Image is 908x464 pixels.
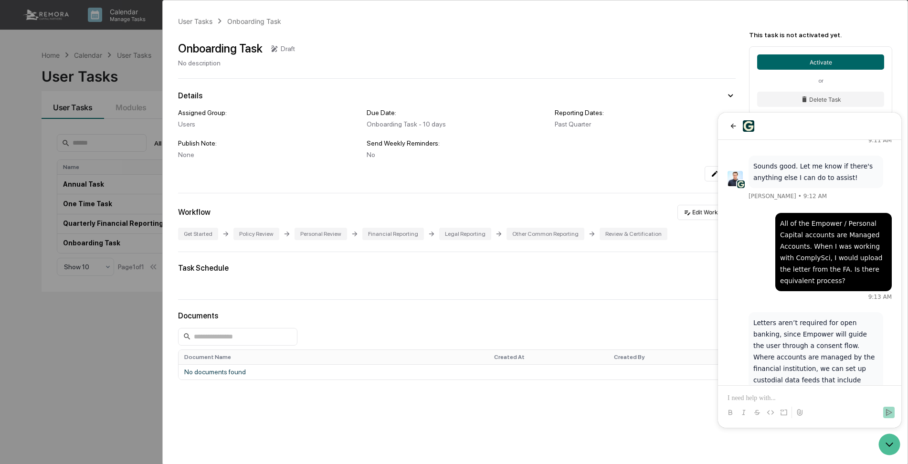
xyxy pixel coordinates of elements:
img: 1746055101610-c473b297-6a78-478c-a979-82029cc54cd1 [19,68,27,75]
div: Other Common Reporting [507,228,584,240]
div: Onboarding Task [227,17,281,25]
div: Publish Note: [178,139,359,147]
div: Task Schedule [178,264,736,273]
div: Review & Certification [600,228,667,240]
div: Draft [281,45,295,53]
div: Send Weekly Reminders: [367,139,548,147]
div: Users [178,120,359,128]
div: Onboarding Task - 10 days [367,120,548,128]
div: This task is not activated yet. [749,31,892,39]
th: Created At [488,350,608,364]
span: 9:11 AM [150,24,174,32]
span: [PERSON_NAME] [31,80,78,87]
div: Reporting Dates: [555,109,736,116]
div: Details [178,91,202,100]
div: Legal Reporting [439,228,491,240]
div: Financial Reporting [362,228,424,240]
iframe: Customer support window [718,113,901,428]
img: Jack Rasmussen [10,58,25,74]
div: Documents [178,311,736,320]
div: User Tasks [178,17,212,25]
button: Send [165,294,177,306]
div: Personal Review [295,228,347,240]
button: Activate [757,54,884,70]
span: • [80,80,84,87]
div: Assigned Group: [178,109,359,116]
span: 9:12 AM [85,80,109,87]
iframe: Open customer support [877,432,903,458]
div: Onboarding Task [178,42,263,55]
div: None [178,151,359,158]
div: Policy Review [233,228,279,240]
div: No description [178,59,295,67]
p: Sounds good. Let me know if there's anything else I can do to assist! [35,48,160,71]
div: All of the Empower / Personal Capital accounts are Managed Accounts. When I was working with Comp... [62,105,169,174]
p: Letters aren’t required for open banking, since Empower will guide the user through a consent flo... [35,204,160,365]
button: Delete Task [757,92,884,107]
th: Document Name [179,350,488,364]
div: Past Quarter [555,120,736,128]
td: No documents found [179,364,735,380]
div: No [367,151,548,158]
div: Get Started [178,228,218,240]
span: 9:13 AM [150,180,174,188]
div: Workflow [178,208,211,217]
button: Edit [705,166,736,181]
th: Created By [608,350,735,364]
div: Due Date: [367,109,548,116]
button: Edit Workflow [677,205,736,220]
div: or [757,77,884,84]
